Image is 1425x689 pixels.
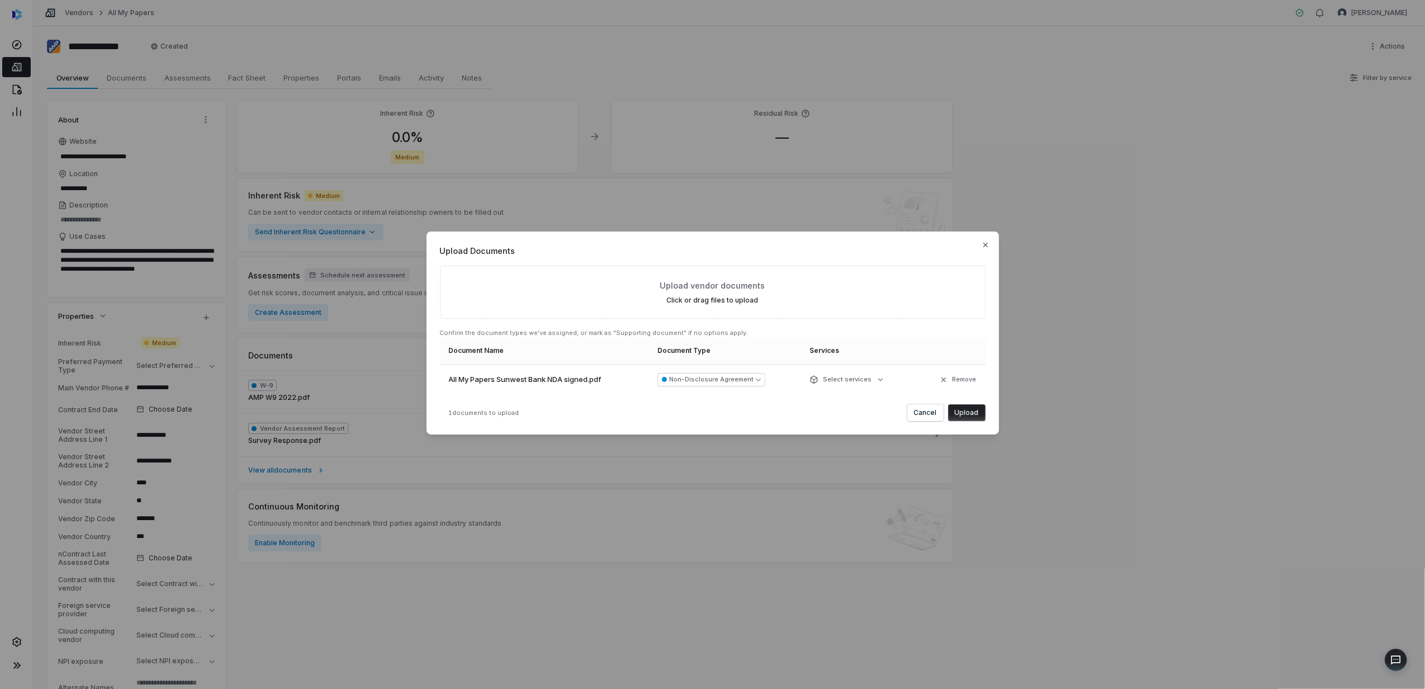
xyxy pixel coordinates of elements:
[936,370,980,390] button: Remove
[651,337,803,364] th: Document Type
[667,296,759,305] label: Click or drag files to upload
[660,280,765,291] span: Upload vendor documents
[806,370,888,390] button: Select services
[440,337,651,364] th: Document Name
[907,404,944,421] button: Cancel
[948,404,986,421] button: Upload
[440,329,986,337] p: Confirm the document types we've assigned, or mark as "Supporting document" if no options apply.
[449,409,519,417] span: 1 documents to upload
[657,373,765,386] button: Non-Disclosure Agreement
[803,337,914,364] th: Services
[449,374,602,385] span: All My Papers Sunwest Bank NDA signed.pdf
[440,245,986,257] span: Upload Documents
